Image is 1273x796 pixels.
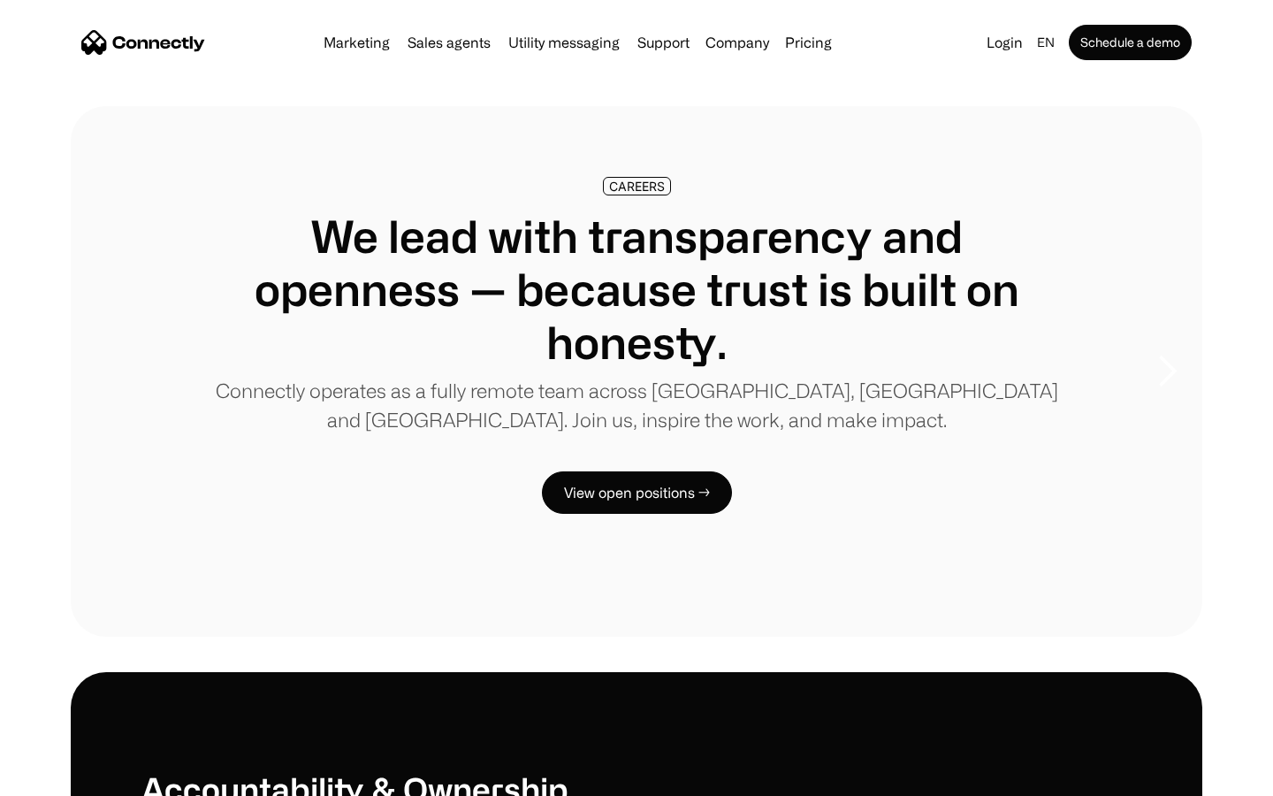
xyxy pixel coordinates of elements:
div: Company [700,30,774,55]
a: Marketing [316,35,397,50]
div: next slide [1132,283,1202,460]
a: Login [980,30,1030,55]
aside: Language selected: English [18,763,106,790]
a: Support [630,35,697,50]
a: View open positions → [542,471,732,514]
div: CAREERS [609,180,665,193]
div: en [1037,30,1055,55]
a: home [81,29,205,56]
div: carousel [71,106,1202,637]
div: en [1030,30,1065,55]
div: 1 of 8 [71,106,1202,637]
a: Schedule a demo [1069,25,1192,60]
div: Company [705,30,769,55]
a: Pricing [778,35,839,50]
p: Connectly operates as a fully remote team across [GEOGRAPHIC_DATA], [GEOGRAPHIC_DATA] and [GEOGRA... [212,376,1061,434]
a: Sales agents [400,35,498,50]
ul: Language list [35,765,106,790]
a: Utility messaging [501,35,627,50]
h1: We lead with transparency and openness — because trust is built on honesty. [212,210,1061,369]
